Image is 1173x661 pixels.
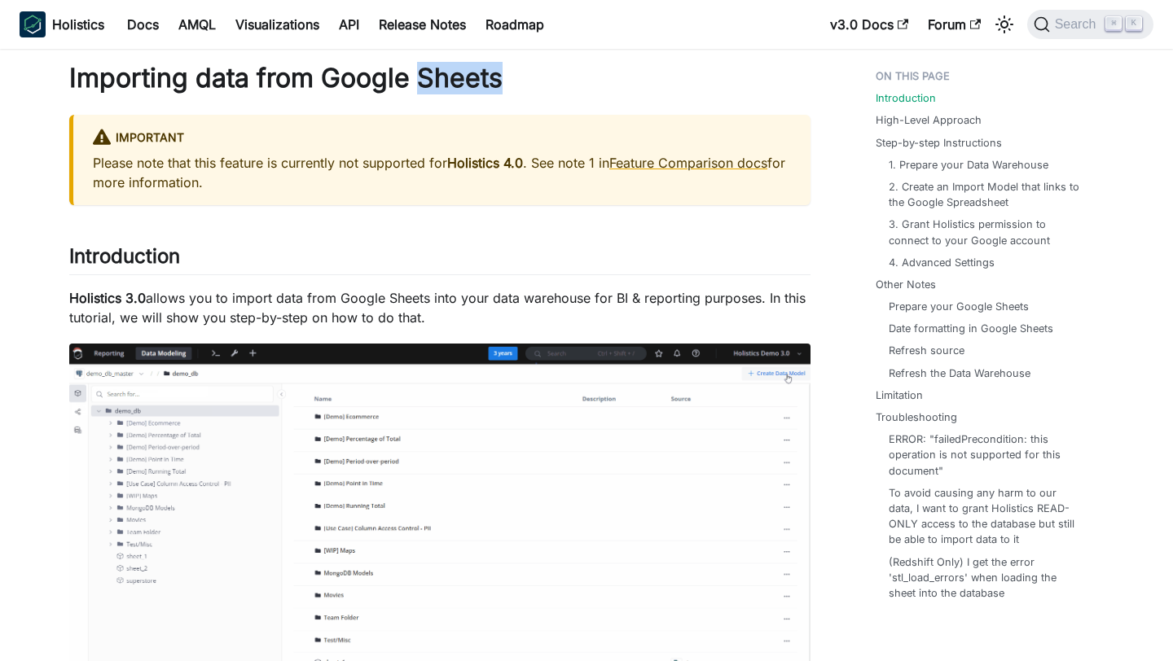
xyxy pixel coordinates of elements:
strong: Holistics 3.0 [69,290,146,306]
a: Visualizations [226,11,329,37]
a: Feature Comparison docs [609,155,767,171]
span: Search [1050,17,1106,32]
a: 4. Advanced Settings [889,255,995,270]
div: Important [93,128,791,149]
kbd: K [1126,16,1142,31]
a: 3. Grant Holistics permission to connect to your Google account [889,217,1079,247]
a: 2. Create an Import Model that links to the Google Spreadsheet [889,179,1079,210]
a: Other Notes [876,277,936,292]
a: Docs [117,11,169,37]
b: Holistics [52,15,104,34]
p: allows you to import data from Google Sheets into your data warehouse for BI & reporting purposes... [69,288,811,327]
button: Search (Command+K) [1027,10,1153,39]
a: ERROR: "failedPrecondition: this operation is not supported for this document" [889,431,1079,479]
a: Prepare your Google Sheets [889,299,1029,314]
a: High-Level Approach [876,112,982,128]
img: Holistics [20,11,46,37]
a: Forum [918,11,991,37]
a: (Redshift Only) I get the error 'stl_load_errors' when loading the sheet into the database [889,554,1079,602]
strong: Holistics 4.0 [447,155,523,171]
a: Refresh the Data Warehouse [889,366,1030,381]
a: API [329,11,369,37]
a: Limitation [876,387,923,403]
a: Introduction [876,90,936,106]
a: Date formatting in Google Sheets [889,321,1053,336]
a: Refresh source [889,343,964,358]
h2: Introduction [69,244,811,275]
a: Step-by-step Instructions [876,135,1002,151]
h1: Importing data from Google Sheets [69,62,811,94]
p: Please note that this feature is currently not supported for . See note 1 in for more information. [93,153,791,192]
a: To avoid causing any harm to our data, I want to grant Holistics READ-ONLY access to the database... [889,485,1079,548]
a: AMQL [169,11,226,37]
a: Release Notes [369,11,476,37]
a: Troubleshooting [876,409,957,425]
a: v3.0 Docs [820,11,918,37]
a: HolisticsHolistics [20,11,104,37]
a: 1. Prepare your Data Warehouse [889,157,1048,173]
a: Roadmap [476,11,554,37]
button: Switch between dark and light mode (currently light mode) [991,11,1017,37]
kbd: ⌘ [1105,16,1122,31]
